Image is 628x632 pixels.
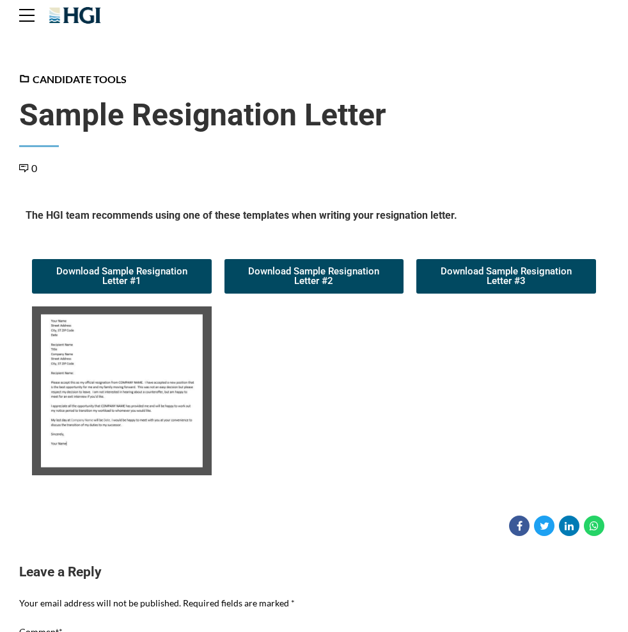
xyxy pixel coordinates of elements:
a: Share on WhatsApp [584,516,604,536]
span: Download Sample Resignation Letter #2 [240,267,389,286]
a: 0 [19,162,37,174]
a: Download Sample Resignation Letter #2 [224,259,404,294]
a: Share on Twitter [534,516,554,536]
span: Download Sample Resignation Letter #3 [432,267,581,286]
a: Download Sample Resignation Letter #1 [32,259,212,294]
h5: The HGI team recommends using one of these templates when writing your resignation letter. [26,209,602,227]
a: Share on Linkedin [559,516,579,536]
p: Your email address will not be published. Required fields are marked * [19,595,609,611]
h3: Leave a Reply [19,563,609,581]
a: Candidate Tools [19,73,127,85]
span: Download Sample Resignation Letter #1 [47,267,196,286]
span: Sample Resignation Letter [19,97,609,134]
a: Download Sample Resignation Letter #3 [416,259,596,294]
a: Share on Facebook [509,516,530,536]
